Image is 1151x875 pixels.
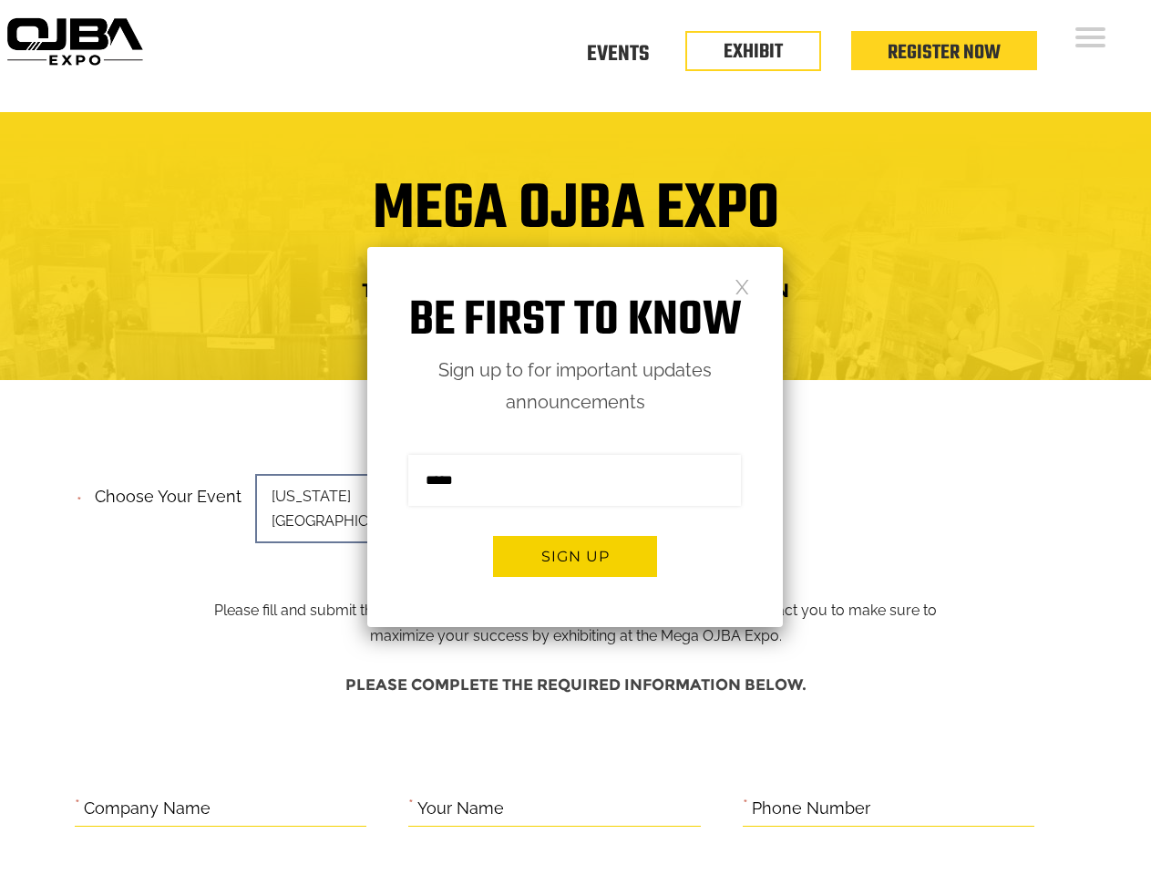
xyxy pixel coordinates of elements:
label: Company Name [84,795,211,823]
a: EXHIBIT [724,36,783,67]
p: Sign up to for important updates announcements [367,355,783,418]
span: [US_STATE][GEOGRAPHIC_DATA] [255,474,510,543]
label: Your Name [417,795,504,823]
button: Sign up [493,536,657,577]
a: Register Now [888,37,1001,68]
label: Choose your event [84,471,242,511]
h1: Mega OJBA Expo [14,184,1137,257]
h4: Trade Show Exhibit Space Application [14,273,1137,307]
h4: Please complete the required information below. [75,667,1077,703]
p: Please fill and submit the information below and one of our team members will contact you to make... [200,481,951,649]
h1: Be first to know [367,293,783,350]
label: Phone Number [752,795,870,823]
a: Close [735,278,750,293]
